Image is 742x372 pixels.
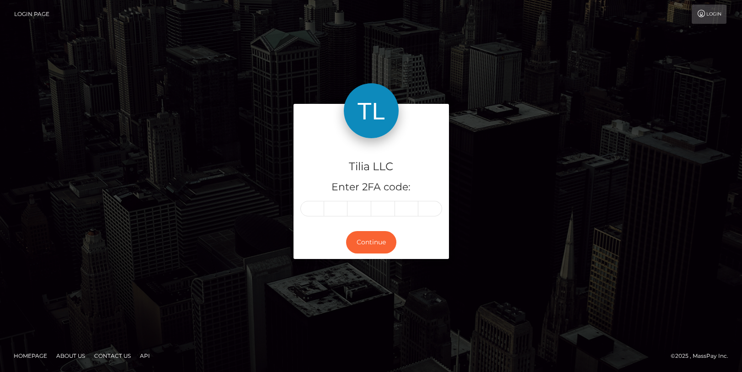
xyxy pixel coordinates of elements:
a: Homepage [10,349,51,363]
div: © 2025 , MassPay Inc. [671,351,735,361]
button: Continue [346,231,396,253]
a: API [136,349,154,363]
a: Login Page [14,5,49,24]
h5: Enter 2FA code: [300,180,442,194]
a: About Us [53,349,89,363]
a: Login [692,5,726,24]
h4: Tilia LLC [300,159,442,175]
img: Tilia LLC [344,83,399,138]
a: Contact Us [91,349,134,363]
